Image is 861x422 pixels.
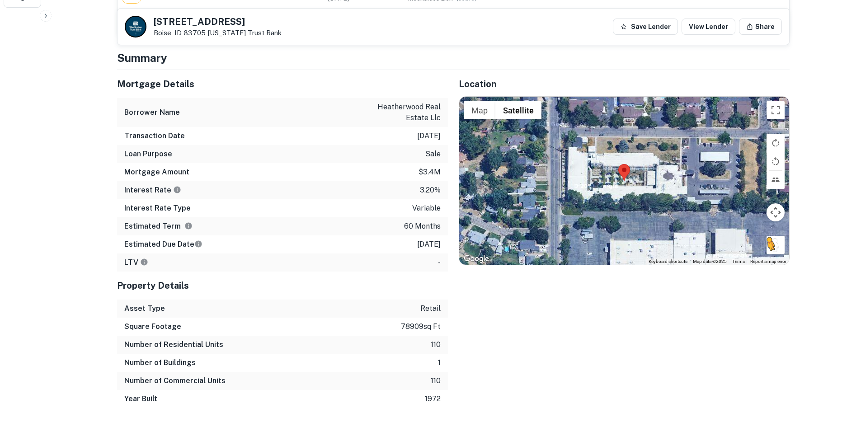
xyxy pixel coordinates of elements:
[420,303,441,314] p: retail
[419,167,441,178] p: $3.4m
[649,258,687,265] button: Keyboard shortcuts
[124,203,191,214] h6: Interest Rate Type
[124,185,181,196] h6: Interest Rate
[194,240,202,248] svg: Estimate is based on a standard schedule for this type of loan.
[459,77,790,91] h5: Location
[124,257,148,268] h6: LTV
[767,236,785,254] button: Drag Pegman onto the map to open Street View
[124,131,185,141] h6: Transaction Date
[124,375,226,386] h6: Number of Commercial Units
[495,101,541,119] button: Show satellite imagery
[425,149,441,159] p: sale
[438,257,441,268] p: -
[732,259,745,264] a: Terms (opens in new tab)
[124,357,196,368] h6: Number of Buildings
[816,350,861,393] iframe: Chat Widget
[359,102,441,123] p: heatherwood real estate llc
[417,239,441,250] p: [DATE]
[613,19,678,35] button: Save Lender
[404,221,441,232] p: 60 months
[431,339,441,350] p: 110
[767,152,785,170] button: Rotate map counterclockwise
[420,185,441,196] p: 3.20%
[124,339,223,350] h6: Number of Residential Units
[464,101,495,119] button: Show street map
[767,101,785,119] button: Toggle fullscreen view
[750,259,786,264] a: Report a map error
[767,171,785,189] button: Tilt map
[124,107,180,118] h6: Borrower Name
[124,239,202,250] h6: Estimated Due Date
[438,357,441,368] p: 1
[401,321,441,332] p: 78909 sq ft
[117,279,448,292] h5: Property Details
[767,134,785,152] button: Rotate map clockwise
[431,375,441,386] p: 110
[693,259,727,264] span: Map data ©2025
[739,19,782,35] button: Share
[140,258,148,266] svg: LTVs displayed on the website are for informational purposes only and may be reported incorrectly...
[154,17,282,26] h5: [STREET_ADDRESS]
[767,203,785,221] button: Map camera controls
[412,203,441,214] p: variable
[184,222,193,230] svg: Term is based on a standard schedule for this type of loan.
[173,186,181,194] svg: The interest rates displayed on the website are for informational purposes only and may be report...
[124,167,189,178] h6: Mortgage Amount
[425,394,441,404] p: 1972
[124,321,181,332] h6: Square Footage
[124,221,193,232] h6: Estimated Term
[417,131,441,141] p: [DATE]
[461,253,491,265] a: Open this area in Google Maps (opens a new window)
[154,29,282,37] p: Boise, ID 83705
[124,394,157,404] h6: Year Built
[124,149,172,159] h6: Loan Purpose
[461,253,491,265] img: Google
[207,29,282,37] a: [US_STATE] Trust Bank
[117,50,790,66] h4: Summary
[124,303,165,314] h6: Asset Type
[682,19,735,35] a: View Lender
[117,77,448,91] h5: Mortgage Details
